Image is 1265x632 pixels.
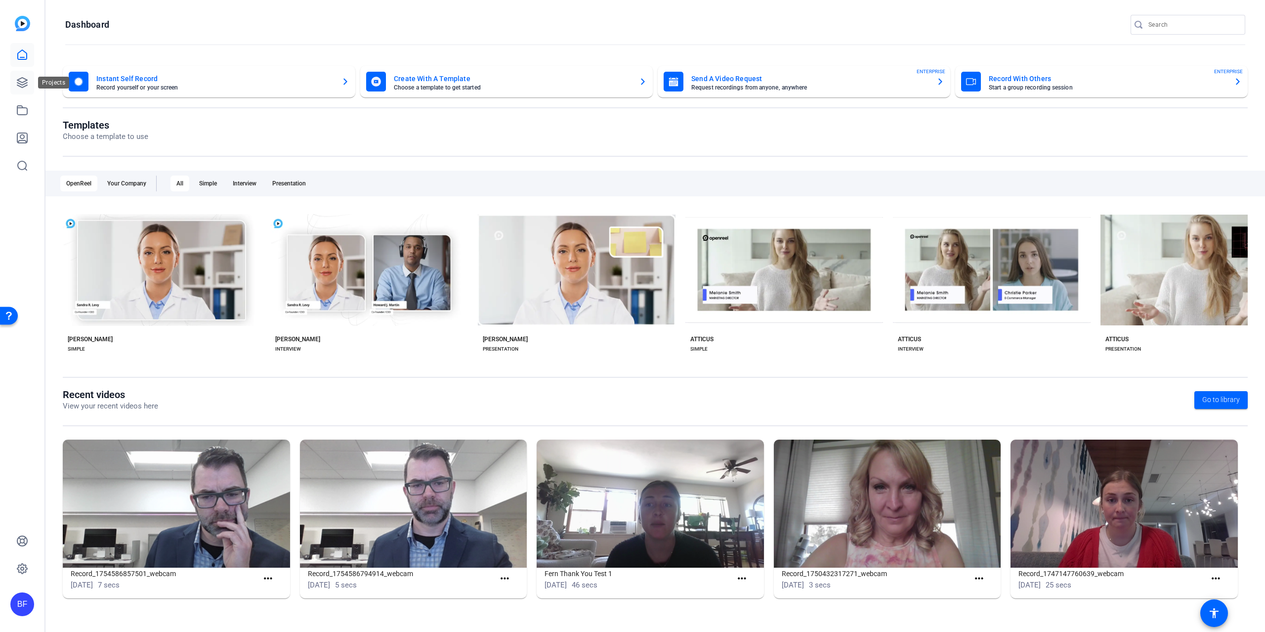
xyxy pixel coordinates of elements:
button: Instant Self RecordRecord yourself or your screen [63,66,355,97]
div: SIMPLE [68,345,85,353]
div: SIMPLE [690,345,708,353]
span: [DATE] [71,581,93,589]
img: Record_1750432317271_webcam [774,440,1001,568]
div: Presentation [266,176,312,191]
span: [DATE] [545,581,567,589]
span: ENTERPRISE [917,68,945,75]
span: 3 secs [809,581,831,589]
mat-card-title: Send A Video Request [691,73,928,85]
mat-card-subtitle: Start a group recording session [989,85,1226,90]
mat-card-subtitle: Record yourself or your screen [96,85,334,90]
span: [DATE] [1018,581,1041,589]
div: ATTICUS [898,335,921,343]
img: blue-gradient.svg [15,16,30,31]
h1: Fern Thank You Test 1 [545,568,732,580]
div: BF [10,592,34,616]
mat-icon: more_horiz [262,573,274,585]
span: [DATE] [782,581,804,589]
mat-icon: more_horiz [499,573,511,585]
h1: Dashboard [65,19,109,31]
button: Record With OthersStart a group recording sessionENTERPRISE [955,66,1248,97]
mat-card-title: Create With A Template [394,73,631,85]
h1: Record_1754586794914_webcam [308,568,495,580]
p: Choose a template to use [63,131,148,142]
div: ATTICUS [1105,335,1129,343]
p: View your recent videos here [63,401,158,412]
div: [PERSON_NAME] [483,335,528,343]
div: Interview [227,176,262,191]
h1: Record_1747147760639_webcam [1018,568,1206,580]
input: Search [1148,19,1237,31]
div: [PERSON_NAME] [68,335,113,343]
span: 5 secs [335,581,357,589]
button: Create With A TemplateChoose a template to get started [360,66,653,97]
span: [DATE] [308,581,330,589]
mat-card-title: Instant Self Record [96,73,334,85]
div: PRESENTATION [483,345,518,353]
h1: Recent videos [63,389,158,401]
h1: Record_1750432317271_webcam [782,568,969,580]
span: 7 secs [98,581,120,589]
div: Your Company [101,176,152,191]
h1: Templates [63,119,148,131]
img: Record_1747147760639_webcam [1011,440,1238,568]
mat-icon: accessibility [1208,607,1220,619]
div: PRESENTATION [1105,345,1141,353]
mat-card-subtitle: Choose a template to get started [394,85,631,90]
div: OpenReel [60,176,97,191]
a: Go to library [1194,391,1248,409]
img: Record_1754586794914_webcam [300,440,527,568]
img: Record_1754586857501_webcam [63,440,290,568]
div: All [170,176,189,191]
h1: Record_1754586857501_webcam [71,568,258,580]
mat-icon: more_horiz [1210,573,1222,585]
div: Simple [193,176,223,191]
div: [PERSON_NAME] [275,335,320,343]
div: INTERVIEW [898,345,924,353]
div: Projects [38,77,69,89]
div: ATTICUS [690,335,714,343]
span: 25 secs [1046,581,1071,589]
mat-icon: more_horiz [973,573,985,585]
div: INTERVIEW [275,345,301,353]
span: Go to library [1202,395,1240,405]
button: Send A Video RequestRequest recordings from anyone, anywhereENTERPRISE [658,66,950,97]
img: Fern Thank You Test 1 [537,440,764,568]
span: ENTERPRISE [1214,68,1243,75]
span: 46 secs [572,581,597,589]
mat-icon: more_horiz [736,573,748,585]
mat-card-title: Record With Others [989,73,1226,85]
mat-card-subtitle: Request recordings from anyone, anywhere [691,85,928,90]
